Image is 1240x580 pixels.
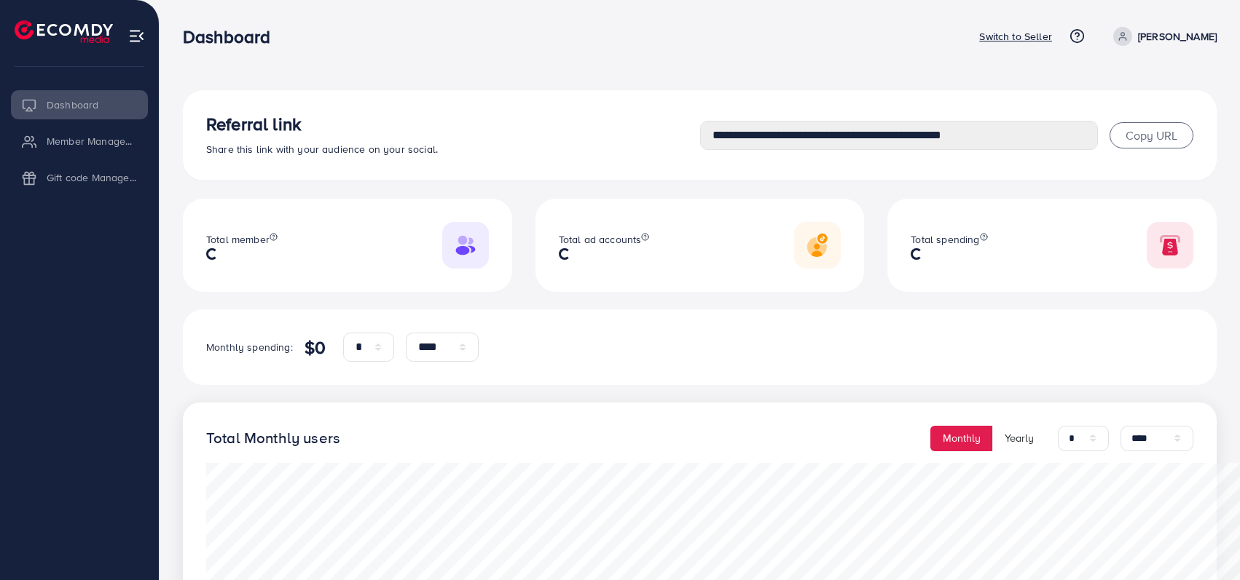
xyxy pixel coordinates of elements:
[911,232,979,247] span: Total spending
[206,338,293,356] p: Monthly spending:
[1107,27,1217,46] a: [PERSON_NAME]
[15,20,113,43] img: logo
[1147,222,1193,269] img: Responsive image
[442,222,489,269] img: Responsive image
[183,26,282,47] h3: Dashboard
[305,337,326,358] h4: $0
[1138,28,1217,45] p: [PERSON_NAME]
[1126,127,1177,143] span: Copy URL
[206,142,438,156] span: Share this link with your audience on your social.
[128,28,145,44] img: menu
[979,28,1052,45] p: Switch to Seller
[206,429,340,448] h4: Total Monthly users
[206,232,270,247] span: Total member
[930,426,993,451] button: Monthly
[794,222,841,269] img: Responsive image
[992,426,1046,451] button: Yearly
[1110,122,1193,148] button: Copy URL
[559,232,642,247] span: Total ad accounts
[206,114,700,135] h3: Referral link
